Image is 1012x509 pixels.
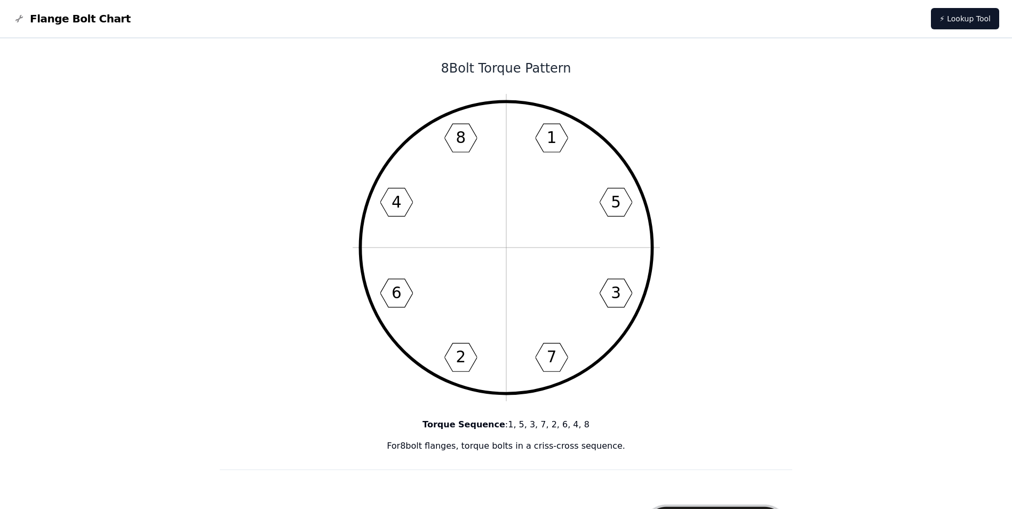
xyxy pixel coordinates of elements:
text: 7 [546,348,556,366]
text: 6 [392,284,402,302]
text: 2 [456,348,466,366]
text: 1 [546,129,556,147]
span: Flange Bolt Chart [30,11,131,26]
b: Torque Sequence [423,419,505,430]
img: Flange Bolt Chart Logo [13,12,26,25]
a: Flange Bolt Chart LogoFlange Bolt Chart [13,11,131,26]
text: 3 [611,284,621,302]
text: 8 [456,129,466,147]
h1: 8 Bolt Torque Pattern [220,60,793,77]
p: : 1, 5, 3, 7, 2, 6, 4, 8 [220,418,793,431]
p: For 8 bolt flanges, torque bolts in a criss-cross sequence. [220,440,793,452]
text: 5 [611,193,621,211]
text: 4 [392,193,402,211]
a: ⚡ Lookup Tool [931,8,999,29]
